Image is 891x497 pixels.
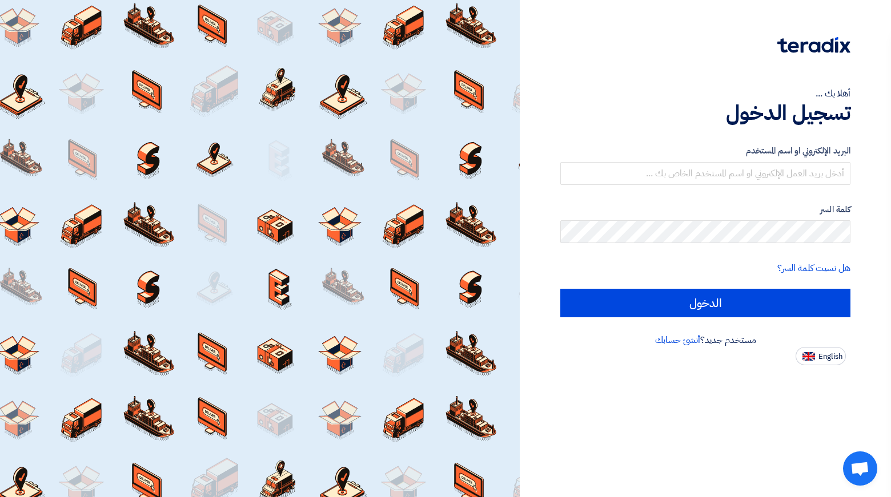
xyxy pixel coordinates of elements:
[796,347,846,365] button: English
[560,144,850,157] label: البريد الإلكتروني او اسم المستخدم
[560,203,850,216] label: كلمة السر
[560,87,850,100] div: أهلا بك ...
[560,289,850,317] input: الدخول
[777,37,850,53] img: Teradix logo
[802,352,815,361] img: en-US.png
[560,100,850,126] h1: تسجيل الدخول
[655,333,700,347] a: أنشئ حسابك
[843,451,877,486] div: Open chat
[560,333,850,347] div: مستخدم جديد؟
[777,261,850,275] a: هل نسيت كلمة السر؟
[560,162,850,185] input: أدخل بريد العمل الإلكتروني او اسم المستخدم الخاص بك ...
[818,353,842,361] span: English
